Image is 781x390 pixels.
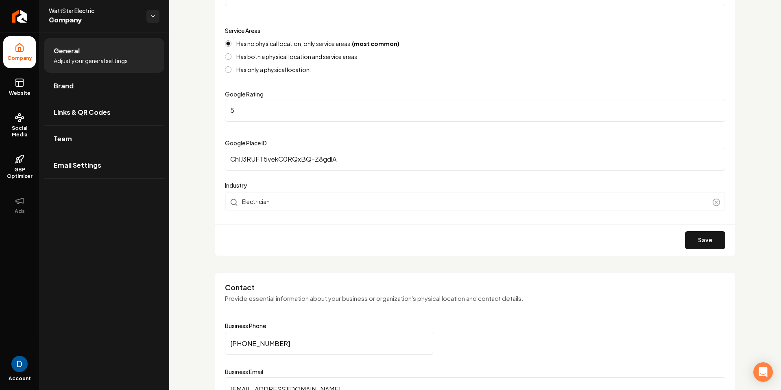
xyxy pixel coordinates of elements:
[352,40,399,47] strong: (most common)
[11,208,28,215] span: Ads
[11,356,28,372] button: Open user button
[225,90,264,98] label: Google Rating
[49,7,140,15] span: WattStar Electric
[225,139,267,147] label: Google Place ID
[4,55,35,61] span: Company
[11,356,28,372] img: David Rice
[225,294,725,303] p: Provide essential information about your business or organization's physical location and contact...
[225,323,725,329] label: Business Phone
[44,73,164,99] a: Brand
[3,148,36,186] a: GBP Optimizer
[54,46,80,56] span: General
[54,107,111,117] span: Links & QR Codes
[3,125,36,138] span: Social Media
[225,283,725,292] h3: Contact
[3,167,36,180] span: GBP Optimizer
[44,152,164,178] a: Email Settings
[225,148,725,171] input: Google Place ID
[753,362,773,382] div: Open Intercom Messenger
[54,57,129,65] span: Adjust your general settings.
[9,375,31,382] span: Account
[12,10,27,23] img: Rebolt Logo
[54,134,72,144] span: Team
[225,180,725,190] label: Industry
[236,41,399,46] label: Has no physical location, only service areas.
[685,231,725,249] button: Save
[44,99,164,125] a: Links & QR Codes
[6,90,34,96] span: Website
[3,71,36,103] a: Website
[236,67,311,72] label: Has only a physical location.
[54,160,101,170] span: Email Settings
[44,126,164,152] a: Team
[49,15,140,26] span: Company
[225,27,260,34] label: Service Areas
[236,54,359,59] label: Has both a physical location and service areas.
[54,81,74,91] span: Brand
[225,99,725,122] input: Google Rating
[3,189,36,221] button: Ads
[3,106,36,145] a: Social Media
[225,368,725,376] label: Business Email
